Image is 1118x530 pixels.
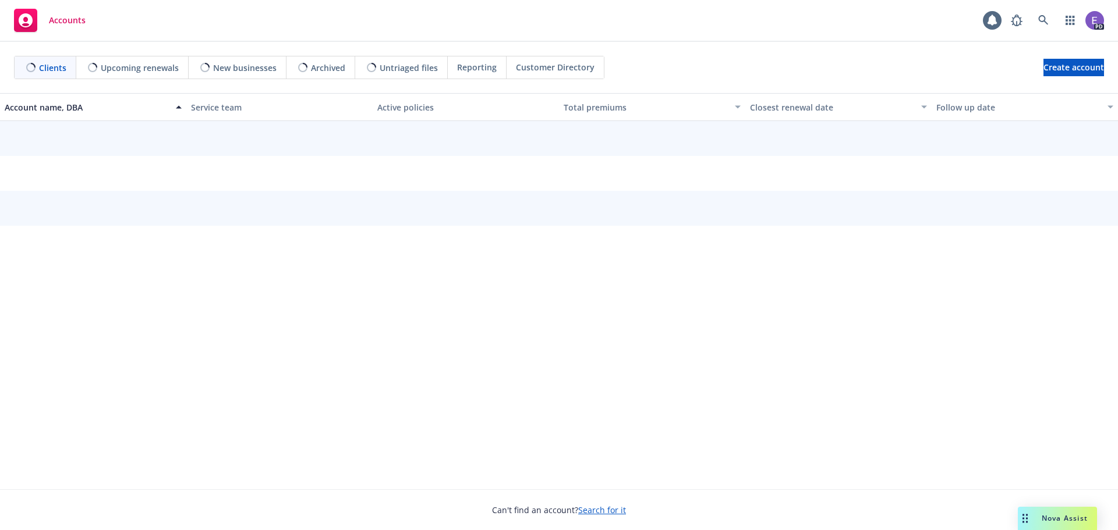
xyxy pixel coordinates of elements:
span: Upcoming renewals [101,62,179,74]
img: photo [1085,11,1104,30]
span: Accounts [49,16,86,25]
span: Nova Assist [1042,513,1088,523]
button: Follow up date [932,93,1118,121]
button: Service team [186,93,373,121]
div: Active policies [377,101,554,113]
div: Follow up date [936,101,1101,113]
a: Search [1032,9,1055,32]
span: Create account [1043,56,1104,79]
span: New businesses [213,62,277,74]
a: Report a Bug [1005,9,1028,32]
div: Service team [191,101,368,113]
span: Reporting [457,61,497,73]
button: Total premiums [559,93,745,121]
div: Closest renewal date [750,101,914,113]
span: Customer Directory [516,61,595,73]
span: Can't find an account? [492,504,626,516]
button: Closest renewal date [745,93,932,121]
div: Account name, DBA [5,101,169,113]
a: Switch app [1059,9,1082,32]
span: Untriaged files [380,62,438,74]
a: Accounts [9,4,90,37]
a: Search for it [578,504,626,515]
div: Drag to move [1018,507,1032,530]
a: Create account [1043,59,1104,76]
button: Active policies [373,93,559,121]
span: Archived [311,62,345,74]
div: Total premiums [564,101,728,113]
button: Nova Assist [1018,507,1097,530]
span: Clients [39,62,66,74]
